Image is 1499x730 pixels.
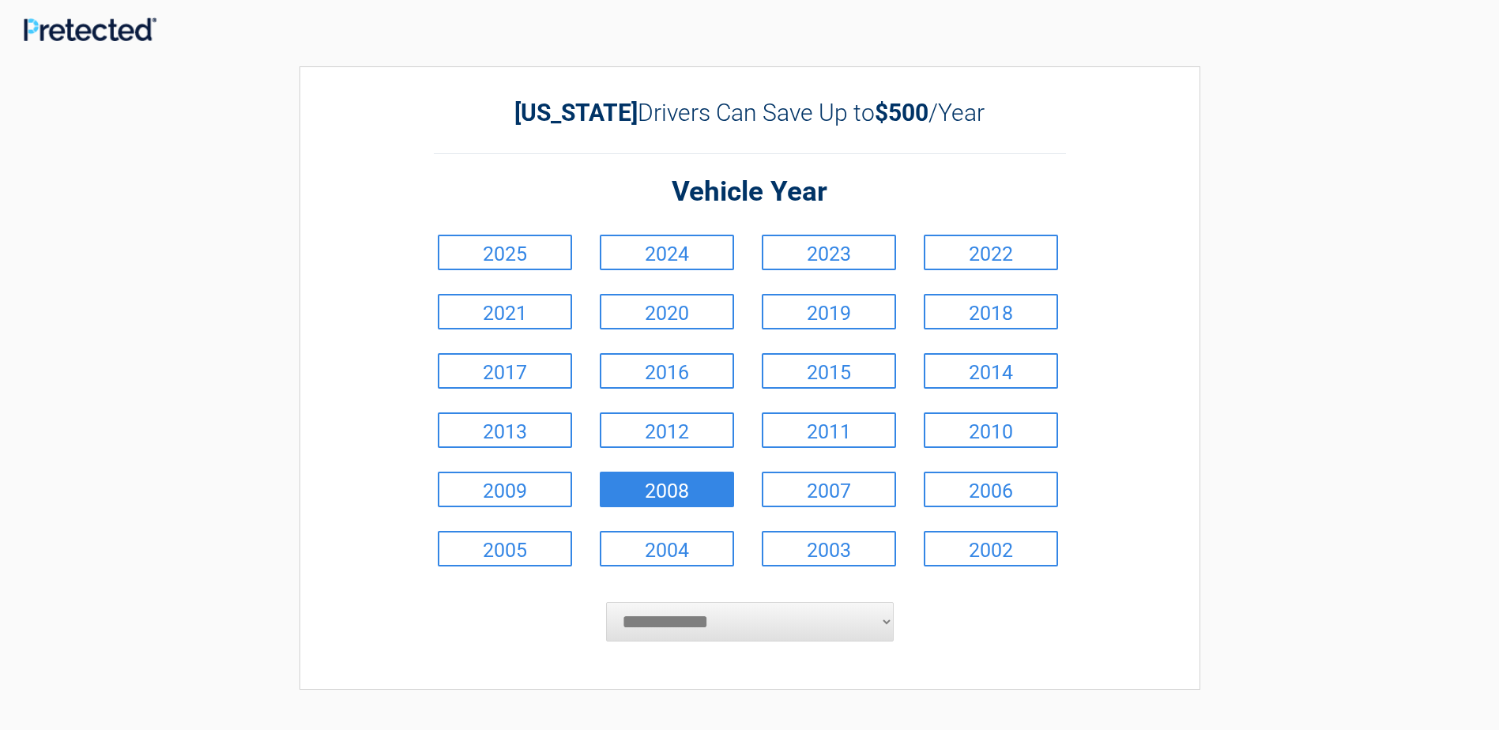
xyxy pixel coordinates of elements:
img: Main Logo [24,17,156,41]
a: 2002 [924,531,1058,566]
a: 2003 [762,531,896,566]
a: 2015 [762,353,896,389]
a: 2021 [438,294,572,329]
a: 2017 [438,353,572,389]
a: 2020 [600,294,734,329]
a: 2025 [438,235,572,270]
b: $500 [875,99,928,126]
a: 2013 [438,412,572,448]
a: 2024 [600,235,734,270]
h2: Drivers Can Save Up to /Year [434,99,1066,126]
a: 2010 [924,412,1058,448]
a: 2004 [600,531,734,566]
a: 2018 [924,294,1058,329]
h2: Vehicle Year [434,174,1066,211]
a: 2006 [924,472,1058,507]
a: 2016 [600,353,734,389]
a: 2009 [438,472,572,507]
a: 2014 [924,353,1058,389]
a: 2011 [762,412,896,448]
a: 2022 [924,235,1058,270]
a: 2012 [600,412,734,448]
b: [US_STATE] [514,99,638,126]
a: 2023 [762,235,896,270]
a: 2019 [762,294,896,329]
a: 2005 [438,531,572,566]
a: 2007 [762,472,896,507]
a: 2008 [600,472,734,507]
